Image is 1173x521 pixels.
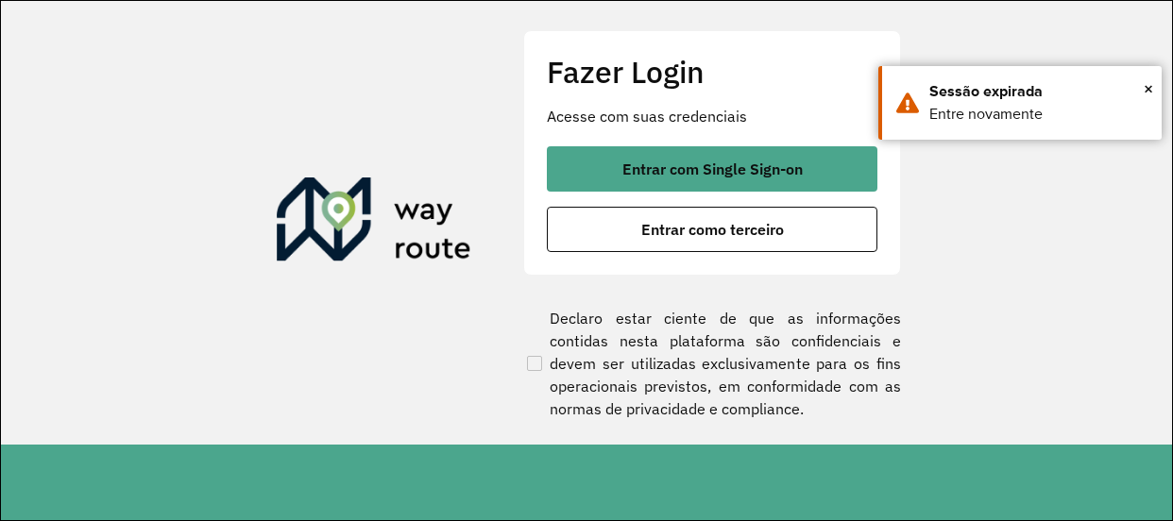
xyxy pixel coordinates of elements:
[1144,75,1153,103] button: Close
[547,146,877,192] button: button
[641,222,784,237] span: Entrar como terceiro
[547,54,877,90] h2: Fazer Login
[523,307,901,420] label: Declaro estar ciente de que as informações contidas nesta plataforma são confidenciais e devem se...
[277,177,471,268] img: Roteirizador AmbevTech
[929,103,1147,126] div: Entre novamente
[622,161,803,176] span: Entrar com Single Sign-on
[547,105,877,127] p: Acesse com suas credenciais
[547,207,877,252] button: button
[929,80,1147,103] div: Sessão expirada
[1144,75,1153,103] span: ×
